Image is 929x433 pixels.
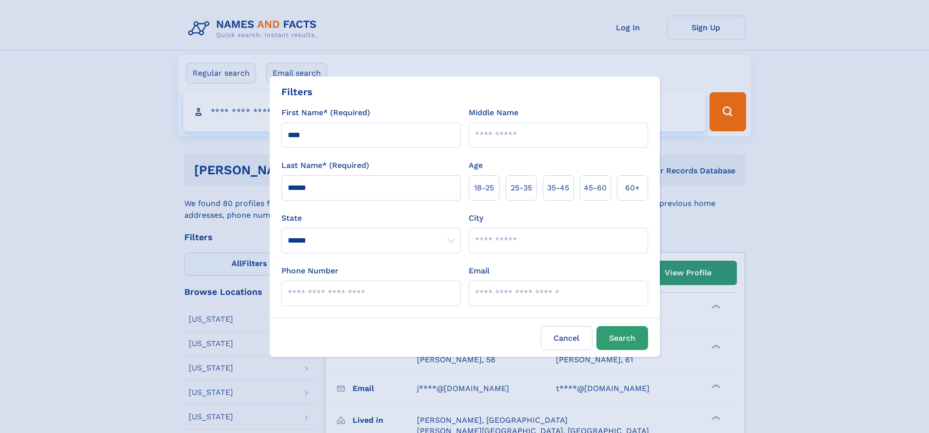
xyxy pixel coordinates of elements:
[281,265,338,277] label: Phone Number
[281,84,313,99] div: Filters
[281,107,370,119] label: First Name* (Required)
[625,182,640,194] span: 60+
[469,160,483,171] label: Age
[281,212,461,224] label: State
[281,160,369,171] label: Last Name* (Required)
[469,107,518,119] label: Middle Name
[596,326,648,350] button: Search
[469,265,490,277] label: Email
[547,182,569,194] span: 35‑45
[511,182,532,194] span: 25‑35
[469,212,483,224] label: City
[541,326,593,350] label: Cancel
[474,182,494,194] span: 18‑25
[584,182,607,194] span: 45‑60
